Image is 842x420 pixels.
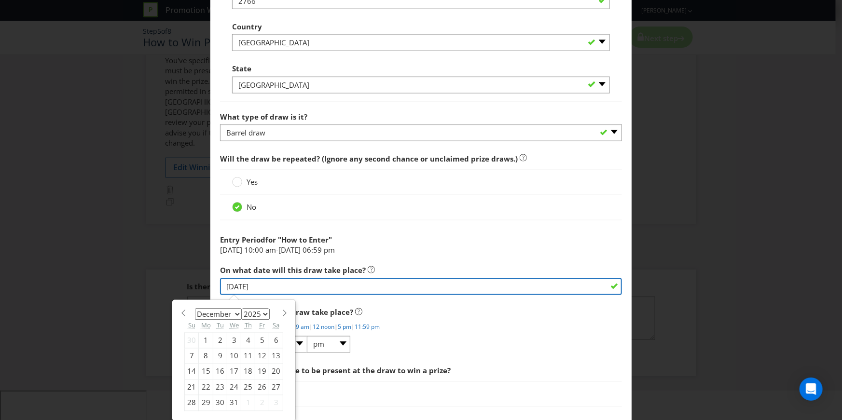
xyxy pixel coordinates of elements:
span: What type of draw is it? [220,112,307,122]
div: 24 [227,379,241,395]
div: 6 [269,333,283,348]
div: 22 [199,379,213,395]
div: 9 [213,349,227,364]
div: 28 [185,395,199,411]
div: 8 [199,349,213,364]
span: 10:00 am [244,245,276,255]
div: 27 [269,379,283,395]
span: Will the draw be repeated? (Ignore any second chance or unclaimed prize draws.) [220,154,518,163]
span: [DATE] [278,245,301,255]
abbr: Sunday [188,321,195,330]
div: 7 [185,349,199,364]
div: 12 [255,349,269,364]
a: 12 noon [313,323,334,331]
div: 14 [185,364,199,379]
div: 18 [241,364,255,379]
span: Yes [247,177,258,187]
span: " [329,235,332,245]
div: Open Intercom Messenger [800,378,823,401]
div: 15 [199,364,213,379]
div: 21 [185,379,199,395]
div: 5 [255,333,269,348]
div: 23 [213,379,227,395]
span: [DATE] [220,245,242,255]
span: Entry Period [220,235,265,245]
span: | [334,323,338,331]
abbr: Tuesday [217,321,224,330]
div: 13 [269,349,283,364]
span: - [276,245,278,255]
abbr: Wednesday [230,321,239,330]
span: Does the winner have to be present at the draw to win a prize? [220,366,451,376]
span: No [247,202,256,212]
div: 2 [255,395,269,411]
div: 29 [199,395,213,411]
div: 2 [213,333,227,348]
span: State [232,64,251,73]
abbr: Saturday [273,321,279,330]
a: 9 am [296,323,309,331]
div: 10 [227,349,241,364]
span: How to Enter [281,235,329,245]
div: 4 [241,333,255,348]
div: 1 [199,333,213,348]
div: 1 [241,395,255,411]
span: | [309,323,313,331]
div: 17 [227,364,241,379]
span: | [351,323,355,331]
div: 11 [241,349,255,364]
div: 26 [255,379,269,395]
div: 25 [241,379,255,395]
a: 11:59 pm [355,323,380,331]
div: 3 [227,333,241,348]
div: 3 [269,395,283,411]
input: DD/MM/YYYY [220,278,622,295]
a: 5 pm [338,323,351,331]
span: On what date will this draw take place? [220,266,366,275]
span: Country [232,22,262,31]
span: for " [265,235,281,245]
abbr: Friday [259,321,265,330]
div: 16 [213,364,227,379]
div: 31 [227,395,241,411]
abbr: Thursday [245,321,252,330]
span: 06:59 pm [303,245,335,255]
div: 19 [255,364,269,379]
div: 30 [185,333,199,348]
div: 30 [213,395,227,411]
div: 20 [269,364,283,379]
abbr: Monday [201,321,211,330]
